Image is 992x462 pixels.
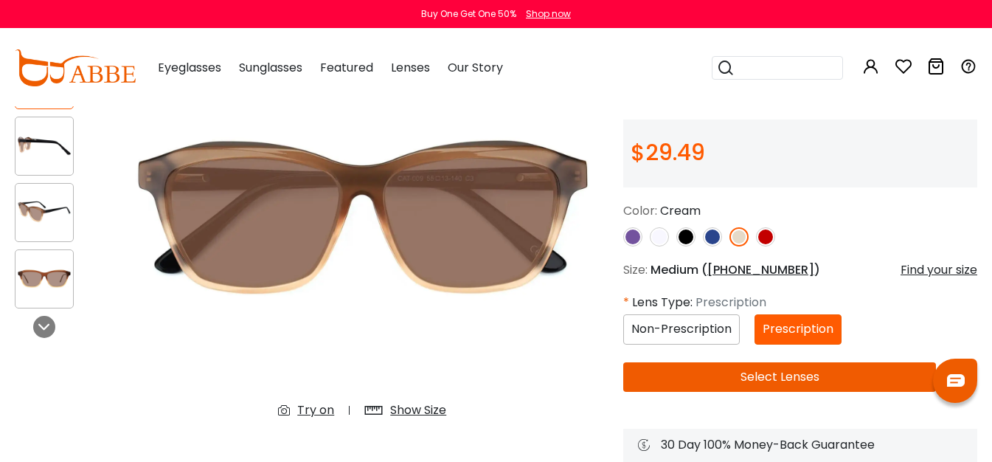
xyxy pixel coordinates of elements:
span: Our Story [448,59,503,76]
div: Try on [297,401,334,419]
span: $29.49 [631,137,705,168]
span: Medium ( ) [651,261,820,278]
span: Featured [320,59,373,76]
span: Cream [660,202,701,219]
a: Shop now [518,7,571,20]
img: abbeglasses.com [15,49,136,86]
span: Sunglasses [239,59,302,76]
div: Find your size [901,261,977,279]
span: Color: [623,202,657,219]
img: Morning Cream Acetate SpringHinges , Sunglasses , UniversalBridgeFit Frames from ABBE Glasses [15,265,73,294]
button: Select Lenses [623,362,936,392]
div: Buy One Get One 50% [421,7,516,21]
span: Prescription [763,320,833,337]
span: Size: [623,261,648,278]
span: Eyeglasses [158,59,221,76]
div: Show Size [390,401,446,419]
span: Prescription [696,294,766,311]
img: Morning Cream Acetate SpringHinges , Sunglasses , UniversalBridgeFit Frames from ABBE Glasses [15,132,73,161]
span: Non-Prescription [631,320,732,337]
div: 30 Day 100% Money-Back Guarantee [638,436,962,454]
img: Morning Cream Acetate SpringHinges , Sunglasses , UniversalBridgeFit Frames from ABBE Glasses [117,21,609,431]
div: Shop now [526,7,571,21]
img: chat [947,374,965,387]
span: Lens Type: [632,294,693,311]
img: Morning Cream Acetate SpringHinges , Sunglasses , UniversalBridgeFit Frames from ABBE Glasses [15,199,73,227]
span: Lenses [391,59,430,76]
span: [PHONE_NUMBER] [707,261,814,278]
